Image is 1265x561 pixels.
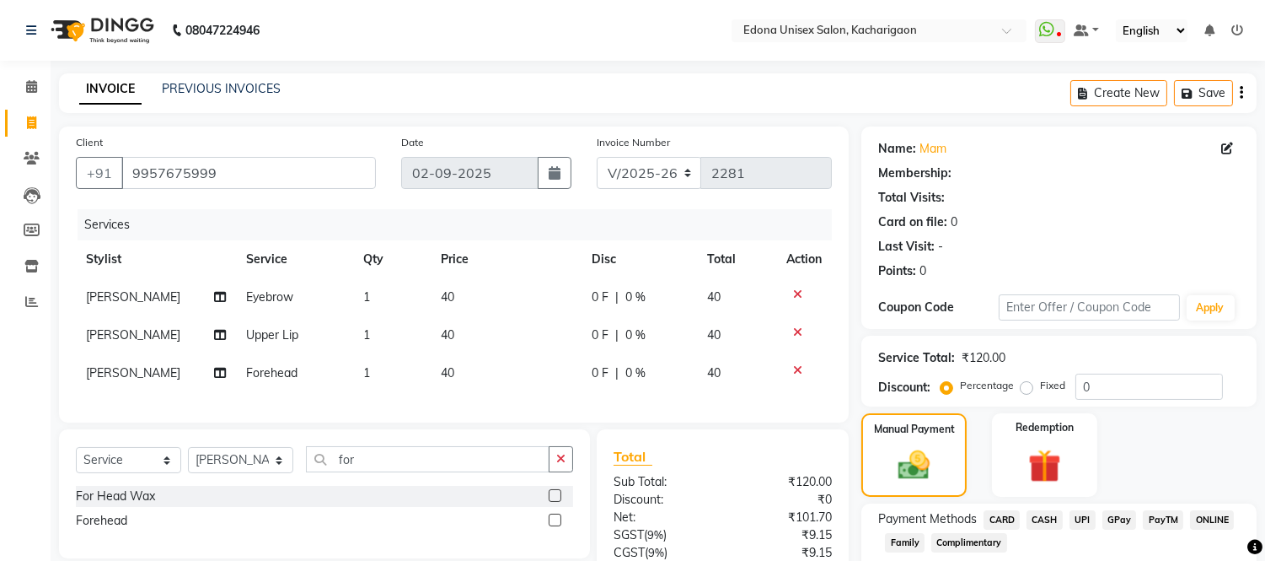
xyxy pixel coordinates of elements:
span: 1 [363,365,370,380]
label: Manual Payment [874,422,955,437]
div: 0 [951,213,957,231]
div: Last Visit: [878,238,935,256]
th: Total [698,240,777,278]
span: 0 % [625,326,646,344]
label: Client [76,135,103,150]
div: Card on file: [878,213,947,231]
a: PREVIOUS INVOICES [162,81,281,96]
span: UPI [1069,510,1096,530]
img: _gift.svg [1018,445,1071,487]
div: 0 [919,262,926,280]
span: Upper Lip [247,327,299,343]
img: logo [43,7,158,54]
div: Name: [878,140,916,158]
div: For Head Wax [76,488,155,505]
span: [PERSON_NAME] [86,289,180,305]
span: Eyebrow [247,289,294,305]
button: Create New [1070,80,1167,106]
span: [PERSON_NAME] [86,327,180,343]
div: Forehead [76,512,127,530]
div: Coupon Code [878,299,999,316]
span: PayTM [1143,510,1183,530]
div: ₹120.00 [723,473,845,491]
span: 0 F [592,364,608,382]
span: | [615,364,619,382]
span: 0 % [625,289,646,306]
span: | [615,326,619,344]
a: INVOICE [79,74,142,105]
span: GPay [1102,510,1137,530]
div: ( ) [601,526,723,544]
span: 0 F [592,326,608,344]
span: 40 [441,327,454,343]
span: 40 [708,365,721,380]
div: Service Total: [878,349,955,367]
div: Points: [878,262,916,280]
span: Payment Methods [878,510,977,528]
label: Date [401,135,424,150]
th: Qty [353,240,431,278]
span: 0 % [625,364,646,382]
span: Total [614,448,652,466]
th: Stylist [76,240,237,278]
div: ₹120.00 [962,349,1005,367]
span: 1 [363,289,370,305]
label: Redemption [1016,420,1074,435]
div: Discount: [601,491,723,509]
span: [PERSON_NAME] [86,365,180,380]
span: 9% [647,528,663,542]
span: 40 [708,289,721,305]
label: Percentage [960,378,1014,393]
span: 40 [708,327,721,343]
span: 9% [648,546,664,559]
span: 0 F [592,289,608,306]
input: Enter Offer / Coupon Code [999,294,1179,321]
button: Save [1174,80,1233,106]
th: Price [431,240,582,278]
span: SGST [614,527,644,542]
div: Sub Total: [601,473,723,491]
div: Net: [601,509,723,526]
span: Family [885,533,925,553]
img: _cash.svg [888,447,939,483]
input: Search by Name/Mobile/Email/Code [121,157,376,189]
a: Mam [919,140,946,158]
div: ₹0 [723,491,845,509]
th: Action [776,240,832,278]
div: - [938,238,943,256]
span: Complimentary [931,533,1007,553]
th: Service [237,240,354,278]
input: Search or Scan [306,446,549,472]
span: 1 [363,327,370,343]
span: | [615,289,619,306]
span: 40 [441,365,454,380]
label: Fixed [1040,378,1065,393]
span: CGST [614,545,645,560]
span: 40 [441,289,454,305]
div: Discount: [878,379,930,396]
div: Total Visits: [878,189,945,207]
div: Services [78,209,844,240]
label: Invoice Number [597,135,670,150]
div: Membership: [878,165,951,182]
div: ₹101.70 [723,509,845,526]
span: ONLINE [1190,510,1234,530]
b: 08047224946 [185,7,260,54]
span: Forehead [247,365,298,380]
button: +91 [76,157,123,189]
span: CASH [1026,510,1063,530]
th: Disc [582,240,697,278]
button: Apply [1187,295,1235,321]
div: ₹9.15 [723,526,845,544]
span: CARD [984,510,1020,530]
